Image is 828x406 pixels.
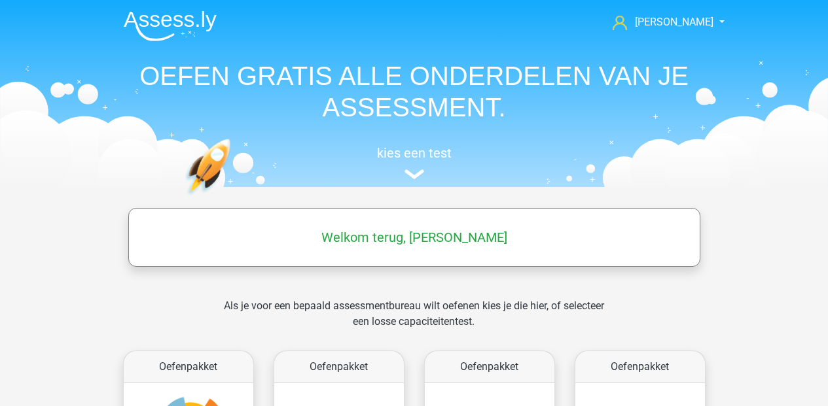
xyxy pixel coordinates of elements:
a: kies een test [113,145,715,180]
img: Assessly [124,10,217,41]
h5: Welkom terug, [PERSON_NAME] [135,229,694,245]
img: oefenen [185,139,281,257]
img: assessment [405,169,424,179]
div: Als je voor een bepaald assessmentbureau wilt oefenen kies je die hier, of selecteer een losse ca... [213,298,615,345]
h5: kies een test [113,145,715,161]
span: [PERSON_NAME] [635,16,713,28]
a: [PERSON_NAME] [607,14,715,30]
h1: OEFEN GRATIS ALLE ONDERDELEN VAN JE ASSESSMENT. [113,60,715,123]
